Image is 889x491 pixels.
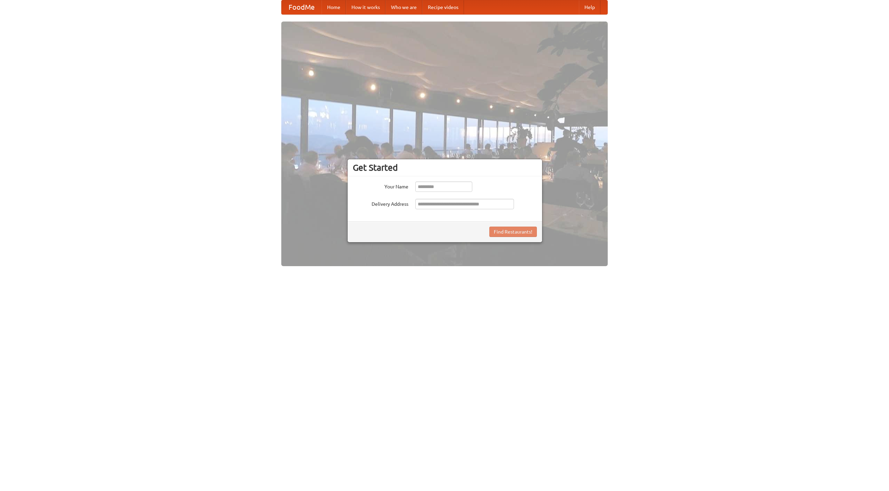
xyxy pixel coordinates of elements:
a: How it works [346,0,385,14]
a: Help [579,0,600,14]
button: Find Restaurants! [489,227,537,237]
a: Home [322,0,346,14]
label: Delivery Address [353,199,408,208]
a: FoodMe [282,0,322,14]
label: Your Name [353,181,408,190]
a: Recipe videos [422,0,464,14]
a: Who we are [385,0,422,14]
h3: Get Started [353,162,537,173]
